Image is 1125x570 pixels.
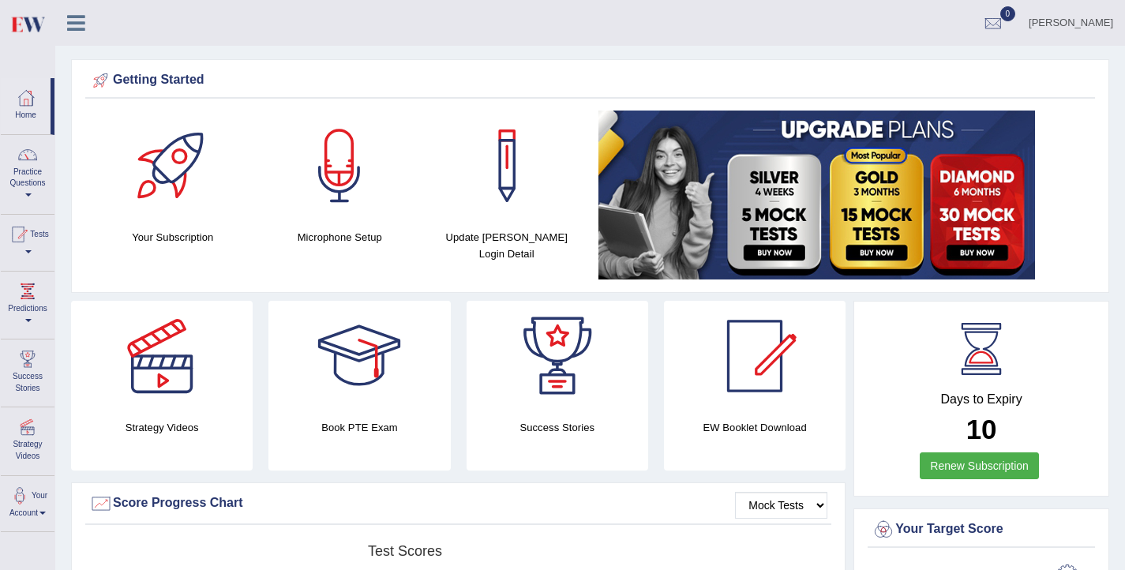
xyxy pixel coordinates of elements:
a: Tests [1,215,54,266]
a: Practice Questions [1,135,54,209]
h4: Your Subscription [97,229,249,246]
a: Predictions [1,272,54,334]
a: Your Account [1,476,54,527]
h4: EW Booklet Download [664,419,846,436]
span: 0 [1000,6,1016,21]
tspan: Test scores [368,543,442,559]
h4: Strategy Videos [71,419,253,436]
h4: Success Stories [467,419,648,436]
a: Success Stories [1,339,54,402]
h4: Days to Expiry [872,392,1091,407]
h4: Book PTE Exam [268,419,450,436]
a: Home [1,78,51,129]
div: Score Progress Chart [89,492,827,516]
div: Getting Started [89,69,1091,92]
h4: Microphone Setup [264,229,416,246]
h4: Update [PERSON_NAME] Login Detail [431,229,583,262]
a: Strategy Videos [1,407,54,470]
img: small5.jpg [598,111,1035,279]
div: Your Target Score [872,518,1091,542]
b: 10 [966,414,997,444]
a: Renew Subscription [920,452,1039,479]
